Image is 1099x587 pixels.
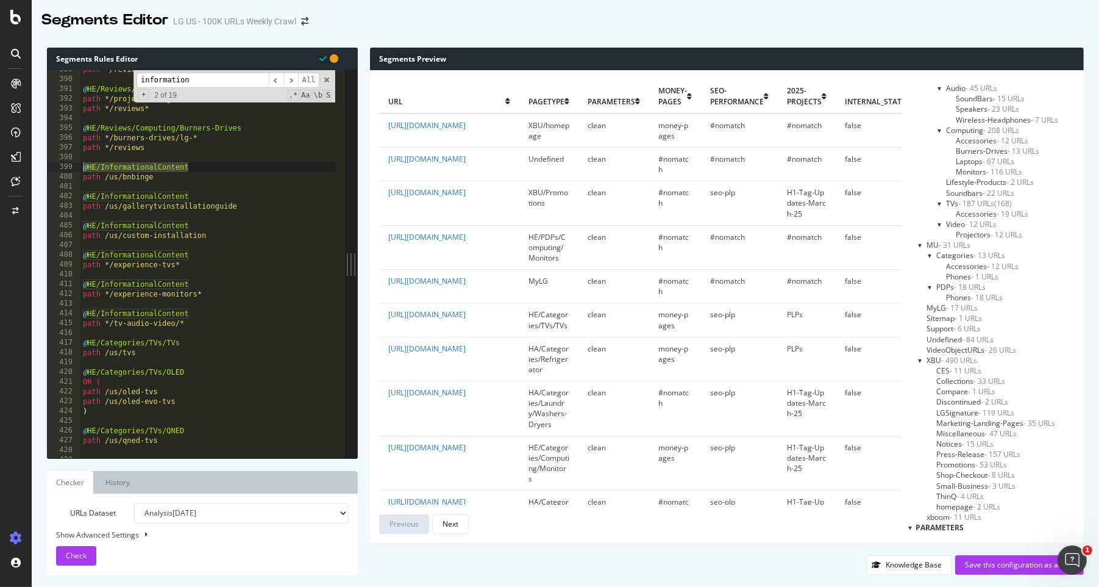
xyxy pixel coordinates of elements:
[1031,115,1058,125] span: - 7 URLs
[47,471,93,494] a: Checker
[47,250,80,260] div: 408
[939,240,970,250] span: - 31 URLs
[710,85,764,106] span: seo-performance
[588,276,606,286] span: clean
[388,154,466,164] a: [URL][DOMAIN_NAME]
[956,209,1028,219] span: Click to filter pagetype on HE/PDPs/TVs/Accessories
[966,83,997,93] span: - 45 URLs
[588,96,635,107] span: parameters
[978,408,1014,418] span: - 119 URLs
[47,503,125,524] label: URLs Dataset
[388,497,466,507] a: [URL][DOMAIN_NAME]
[936,386,995,397] span: Click to filter pagetype on XBU/Compare
[47,299,80,309] div: 413
[47,172,80,182] div: 400
[710,442,735,453] span: seo-plp
[787,120,822,131] span: #nomatch
[936,470,1015,480] span: Click to filter pagetype on XBU/Shop-Checkout
[47,211,80,221] div: 404
[388,120,466,131] a: [URL][DOMAIN_NAME]
[47,133,80,143] div: 396
[298,73,320,88] span: Alt-Enter
[47,182,80,192] div: 401
[946,83,997,93] span: Click to filter pagetype on HE/PDPs/Audio and its children
[47,436,80,445] div: 427
[658,85,687,106] span: money-pages
[528,120,569,141] span: XBU/homepage
[984,345,1016,355] span: - 26 URLs
[956,135,1028,146] span: Click to filter pagetype on HE/PDPs/Computing/Accessories
[946,125,1019,135] span: Click to filter pagetype on HE/PDPs/Computing and its children
[47,319,80,328] div: 415
[47,143,80,153] div: 397
[845,232,861,242] span: false
[325,90,332,101] span: Search In Selection
[973,502,1000,512] span: - 2 URLs
[658,497,689,517] span: #nomatch
[47,406,80,416] div: 424
[47,348,80,358] div: 418
[47,192,80,201] div: 402
[936,502,1000,512] span: Click to filter pagetype on XBU/homepage
[953,323,981,334] span: - 6 URLs
[787,154,822,164] span: #nomatch
[946,177,1034,187] span: Click to filter pagetype on HE/PDPs/Lifestyle-Products
[370,48,1084,70] div: Segments Preview
[927,240,970,250] span: Click to filter pagetype on MU and its children
[936,250,1005,261] span: Click to filter pagetype on MU/Categories and its children
[787,232,822,242] span: #nomatch
[658,442,688,463] span: money-pages
[956,156,1014,167] span: Click to filter pagetype on HE/PDPs/Computing/Laptops
[955,555,1084,575] button: Save this configuration as active
[528,232,566,263] span: HE/PDPs/Computing/Monitors
[137,73,269,88] input: Search for
[845,154,861,164] span: false
[866,555,952,575] button: Knowledge Base
[927,533,987,543] span: Click to filter parameters on clean
[993,93,1025,104] span: - 15 URLs
[658,344,688,364] span: money-pages
[658,309,688,330] span: money-pages
[138,89,149,100] span: Toggle Replace mode
[991,229,1022,240] span: - 12 URLs
[658,276,689,297] span: #nomatch
[658,187,689,208] span: #nomatch
[954,282,986,292] span: - 18 URLs
[330,52,338,64] span: You have unsaved modifications
[936,491,984,502] span: Click to filter pagetype on XBU/ThinQ
[388,442,466,453] a: [URL][DOMAIN_NAME]
[845,187,861,198] span: false
[658,387,689,408] span: #nomatch
[658,154,689,175] span: #nomatch
[588,309,606,320] span: clean
[47,104,80,113] div: 393
[47,260,80,270] div: 409
[845,344,861,354] span: false
[47,367,80,377] div: 420
[710,309,735,320] span: seo-plp
[1058,546,1087,575] iframe: Intercom live chat
[845,276,861,286] span: false
[710,387,735,398] span: seo-plp
[47,289,80,299] div: 412
[946,188,1014,198] span: Click to filter pagetype on HE/PDPs/Soundbars
[528,387,569,429] span: HA/Categories/Laundry/Washers-Dryers
[956,167,1022,177] span: Click to filter pagetype on HE/PDPs/Computing/Monitors
[962,334,994,345] span: - 84 URLs
[916,522,964,533] span: parameters
[710,154,745,164] span: #nomatch
[319,52,327,64] span: Syntax is valid
[927,323,981,334] span: Click to filter pagetype on Support
[588,187,606,198] span: clean
[47,358,80,367] div: 419
[528,309,568,330] span: HE/Categories/TVs/TVs
[985,428,1017,439] span: - 47 URLs
[47,279,80,289] div: 411
[927,334,994,345] span: Click to filter pagetype on Undefined
[658,232,689,253] span: #nomatch
[710,344,735,354] span: seo-plp
[845,387,861,398] span: false
[845,96,909,107] span: internal_static
[987,261,1019,272] span: - 12 URLs
[528,187,568,208] span: XBU/Promotions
